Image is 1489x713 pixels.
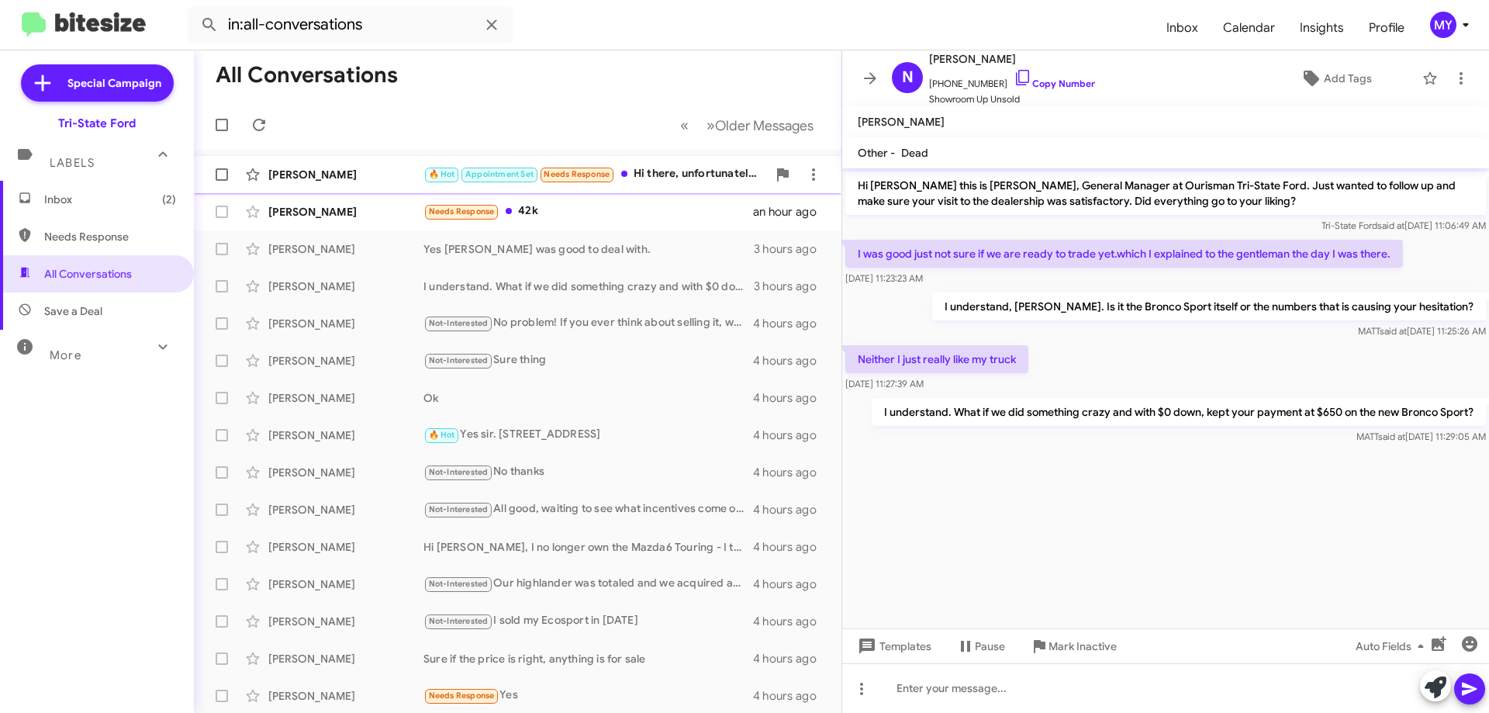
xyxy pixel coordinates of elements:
span: 🔥 Hot [429,169,455,179]
div: 4 hours ago [753,427,829,443]
span: Not-Interested [429,318,489,328]
a: Copy Number [1014,78,1095,89]
div: [PERSON_NAME] [268,353,423,369]
div: [PERSON_NAME] [268,465,423,480]
span: Not-Interested [429,504,489,514]
span: Not-Interested [429,355,489,365]
div: 4 hours ago [753,316,829,331]
div: 4 hours ago [753,576,829,592]
span: Mark Inactive [1049,632,1117,660]
span: [PERSON_NAME] [858,115,945,129]
div: Our highlander was totaled and we acquired another one. [423,575,753,593]
p: Hi [PERSON_NAME] this is [PERSON_NAME], General Manager at Ourisman Tri-State Ford. Just wanted t... [845,171,1486,215]
p: Neither I just really like my truck [845,345,1028,373]
span: Save a Deal [44,303,102,319]
a: Calendar [1211,5,1287,50]
span: More [50,348,81,362]
div: [PERSON_NAME] [268,651,423,666]
div: [PERSON_NAME] [268,427,423,443]
span: Tri-State Ford [DATE] 11:06:49 AM [1321,220,1486,231]
div: I sold my Ecosport in [DATE] [423,612,753,630]
span: Needs Response [429,206,495,216]
div: Sure thing [423,351,753,369]
div: 4 hours ago [753,651,829,666]
div: Yes sir. [STREET_ADDRESS] [423,426,753,444]
span: Auto Fields [1356,632,1430,660]
div: Yes [PERSON_NAME] was good to deal with. [423,241,754,257]
span: MATT [DATE] 11:29:05 AM [1356,431,1486,442]
span: Special Campaign [67,75,161,91]
div: 3 hours ago [754,241,829,257]
p: I understand. What if we did something crazy and with $0 down, kept your payment at $650 on the n... [872,398,1486,426]
div: [PERSON_NAME] [268,576,423,592]
div: Yes [423,687,753,704]
span: Showroom Up Unsold [929,92,1095,107]
button: Next [697,109,823,141]
button: Templates [842,632,944,660]
span: Not-Interested [429,616,489,626]
div: No thanks [423,463,753,481]
span: Inbox [44,192,176,207]
span: (2) [162,192,176,207]
nav: Page navigation example [672,109,823,141]
div: 4 hours ago [753,353,829,369]
button: Mark Inactive [1017,632,1129,660]
span: [PHONE_NUMBER] [929,68,1095,92]
span: said at [1377,220,1404,231]
div: No problem! If you ever think about selling it, we're happy to take a look! [423,314,753,332]
div: [PERSON_NAME] [268,316,423,331]
div: Sure if the price is right, anything is for sale [423,651,753,666]
a: Inbox [1154,5,1211,50]
div: [PERSON_NAME] [268,539,423,555]
span: [DATE] 11:27:39 AM [845,378,924,389]
div: [PERSON_NAME] [268,390,423,406]
div: [PERSON_NAME] [268,204,423,220]
span: Older Messages [715,117,814,134]
span: Add Tags [1324,64,1372,92]
div: [PERSON_NAME] [268,502,423,517]
span: 🔥 Hot [429,430,455,440]
div: 4 hours ago [753,465,829,480]
span: » [706,116,715,135]
div: I understand. What if we did something crazy and with $0 down, kept your payment at $650 on the n... [423,279,754,294]
div: 42k [423,202,753,220]
div: [PERSON_NAME] [268,167,423,182]
p: I understand, [PERSON_NAME]. Is it the Bronco Sport itself or the numbers that is causing your he... [932,292,1486,320]
span: Not-Interested [429,579,489,589]
div: 4 hours ago [753,614,829,629]
span: Labels [50,156,95,170]
a: Special Campaign [21,64,174,102]
span: said at [1378,431,1405,442]
div: All good, waiting to see what incentives come out next month. [PERSON_NAME] has been very helpful. [423,500,753,518]
span: Pause [975,632,1005,660]
input: Search [188,6,513,43]
div: 4 hours ago [753,502,829,517]
a: Insights [1287,5,1356,50]
h1: All Conversations [216,63,398,88]
span: Needs Response [544,169,610,179]
span: Not-Interested [429,467,489,477]
div: [PERSON_NAME] [268,241,423,257]
div: 4 hours ago [753,688,829,704]
button: Add Tags [1256,64,1415,92]
span: All Conversations [44,266,132,282]
div: 3 hours ago [754,279,829,294]
div: [PERSON_NAME] [268,614,423,629]
span: « [680,116,689,135]
div: Hi [PERSON_NAME], I no longer own the Mazda6 Touring - I traded it on 2013 F150 Platinum. [423,539,753,555]
div: an hour ago [753,204,829,220]
div: [PERSON_NAME] [268,279,423,294]
span: Dead [901,146,928,160]
span: MATT [DATE] 11:25:26 AM [1358,325,1486,337]
span: Appointment Set [465,169,534,179]
span: [DATE] 11:23:23 AM [845,272,923,284]
span: Templates [855,632,931,660]
div: 4 hours ago [753,390,829,406]
span: Other - [858,146,895,160]
a: Profile [1356,5,1417,50]
div: Hi there, unfortunately the payments are just not doable. We were willing to put down about 5k or... [423,165,767,183]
